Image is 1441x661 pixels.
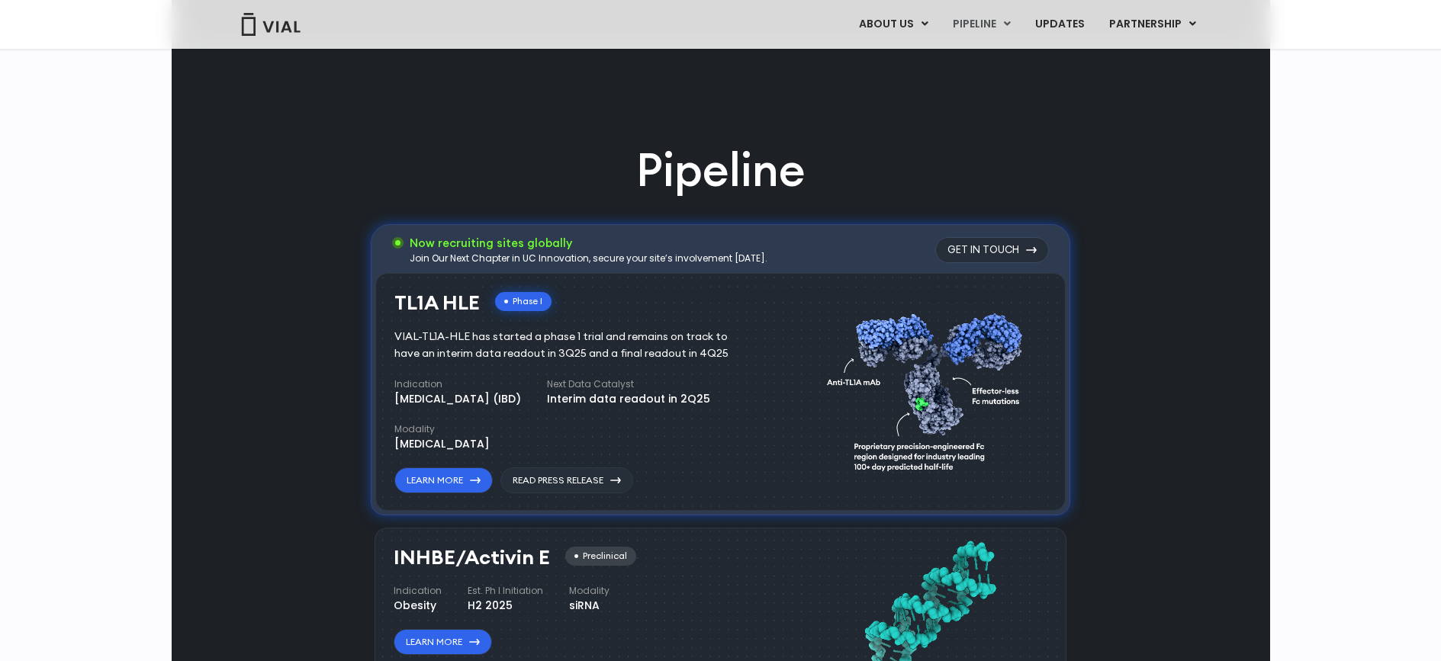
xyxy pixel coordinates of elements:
[941,11,1022,37] a: PIPELINEMenu Toggle
[547,377,710,391] h4: Next Data Catalyst
[394,598,442,614] div: Obesity
[468,598,543,614] div: H2 2025
[410,252,767,265] div: Join Our Next Chapter in UC Innovation, secure your site’s involvement [DATE].
[394,391,521,407] div: [MEDICAL_DATA] (IBD)
[410,235,767,252] h3: Now recruiting sites globally
[565,547,636,566] div: Preclinical
[827,284,1031,494] img: TL1A antibody diagram.
[468,584,543,598] h4: Est. Ph I Initiation
[1023,11,1096,37] a: UPDATES
[847,11,940,37] a: ABOUT USMenu Toggle
[569,598,610,614] div: siRNA
[547,391,710,407] div: Interim data readout in 2Q25
[495,292,552,311] div: Phase I
[240,13,301,36] img: Vial Logo
[394,329,751,362] div: VIAL-TL1A-HLE has started a phase 1 trial and remains on track to have an interim data readout in...
[394,377,521,391] h4: Indication
[1097,11,1208,37] a: PARTNERSHIPMenu Toggle
[394,629,492,655] a: Learn More
[394,422,490,436] h4: Modality
[636,139,806,201] h2: Pipeline
[394,292,480,314] h3: TL1A HLE
[394,467,493,493] a: Learn More
[394,584,442,598] h4: Indication
[500,467,633,493] a: Read Press Release
[935,237,1049,263] a: Get in touch
[394,547,550,569] h3: INHBE/Activin E
[394,436,490,452] div: [MEDICAL_DATA]
[569,584,610,598] h4: Modality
